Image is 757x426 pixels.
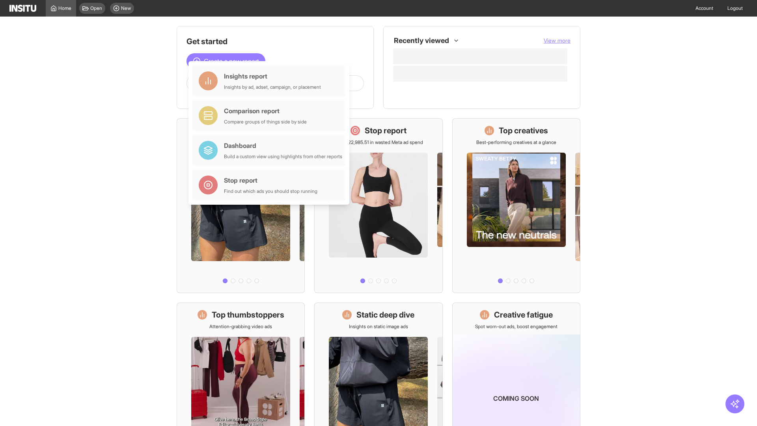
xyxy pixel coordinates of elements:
[212,309,284,320] h1: Top thumbstoppers
[544,37,571,44] span: View more
[90,5,102,11] span: Open
[186,36,364,47] h1: Get started
[410,88,564,94] span: Placements
[9,5,36,12] img: Logo
[314,118,442,293] a: Stop reportSave £22,985.51 in wasted Meta ad spend
[544,37,571,45] button: View more
[58,5,71,11] span: Home
[209,323,272,330] p: Attention-grabbing video ads
[224,153,342,160] div: Build a custom view using highlights from other reports
[476,139,556,146] p: Best-performing creatives at a glance
[334,139,423,146] p: Save £22,985.51 in wasted Meta ad spend
[224,176,317,185] div: Stop report
[121,5,131,11] span: New
[224,188,317,194] div: Find out which ads you should stop running
[396,86,406,96] div: Insights
[224,106,307,116] div: Comparison report
[224,84,321,90] div: Insights by ad, adset, campaign, or placement
[186,53,265,69] button: Create a new report
[224,141,342,150] div: Dashboard
[224,71,321,81] div: Insights report
[356,309,414,320] h1: Static deep dive
[204,56,259,66] span: Create a new report
[177,118,305,293] a: What's live nowSee all active ads instantly
[499,125,548,136] h1: Top creatives
[410,88,435,94] span: Placements
[365,125,406,136] h1: Stop report
[224,119,307,125] div: Compare groups of things side by side
[452,118,580,293] a: Top creativesBest-performing creatives at a glance
[349,323,408,330] p: Insights on static image ads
